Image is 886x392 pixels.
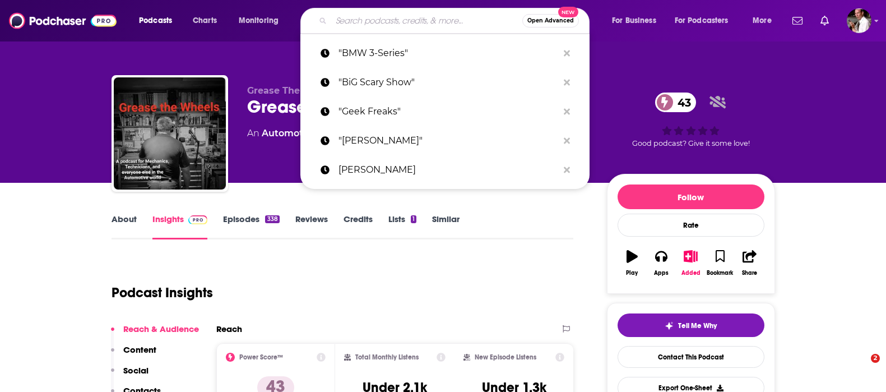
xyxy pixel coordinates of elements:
[239,353,283,361] h2: Power Score™
[678,321,717,330] span: Tell Me Why
[665,321,674,330] img: tell me why sparkle
[111,324,199,344] button: Reach & Audience
[216,324,242,334] h2: Reach
[604,12,670,30] button: open menu
[675,13,729,29] span: For Podcasters
[185,12,224,30] a: Charts
[338,39,558,68] p: "BMW 3-Series"
[411,215,416,223] div: 1
[681,270,701,276] div: Added
[123,324,199,334] p: Reach & Audience
[112,214,137,239] a: About
[607,85,775,155] div: 43Good podcast? Give it some love!
[558,7,578,17] span: New
[295,214,328,239] a: Reviews
[707,270,733,276] div: Bookmark
[247,85,338,96] span: Grease The Wheels
[735,243,764,283] button: Share
[848,354,875,381] iframe: Intercom live chat
[139,13,172,29] span: Podcasts
[223,214,279,239] a: Episodes338
[247,127,352,140] div: An podcast
[618,185,764,209] button: Follow
[131,12,187,30] button: open menu
[618,243,647,283] button: Play
[300,97,590,126] a: "Geek Freaks"
[300,39,590,68] a: "BMW 3-Series"
[655,93,697,112] a: 43
[788,11,807,30] a: Show notifications dropdown
[626,270,638,276] div: Play
[706,243,735,283] button: Bookmark
[231,12,293,30] button: open menu
[618,313,764,337] button: tell me why sparkleTell Me Why
[355,353,419,361] h2: Total Monthly Listens
[667,12,745,30] button: open menu
[111,365,149,386] button: Social
[816,11,833,30] a: Show notifications dropdown
[647,243,676,283] button: Apps
[300,68,590,97] a: "BiG Scary Show"
[111,344,156,365] button: Content
[123,344,156,355] p: Content
[432,214,460,239] a: Similar
[654,270,669,276] div: Apps
[300,126,590,155] a: "[PERSON_NAME]"
[123,365,149,376] p: Social
[871,354,880,363] span: 2
[262,128,317,139] a: Automotive
[239,13,279,29] span: Monitoring
[9,10,117,31] img: Podchaser - Follow, Share and Rate Podcasts
[527,18,574,24] span: Open Advanced
[338,155,558,185] p: Frank Lourence
[300,155,590,185] a: [PERSON_NAME]
[847,8,871,33] span: Logged in as Quarto
[632,139,750,147] span: Good podcast? Give it some love!
[666,93,697,112] span: 43
[475,353,536,361] h2: New Episode Listens
[344,214,373,239] a: Credits
[618,214,764,237] div: Rate
[265,215,279,223] div: 338
[753,13,772,29] span: More
[193,13,217,29] span: Charts
[847,8,871,33] img: User Profile
[331,12,522,30] input: Search podcasts, credits, & more...
[188,215,208,224] img: Podchaser Pro
[112,284,213,301] h1: Podcast Insights
[338,97,558,126] p: "Geek Freaks"
[114,77,226,190] img: Grease The Wheels Podcast
[388,214,416,239] a: Lists1
[522,14,579,27] button: Open AdvancedNew
[338,126,558,155] p: "Frank Lourence"
[742,270,757,276] div: Share
[676,243,705,283] button: Added
[612,13,656,29] span: For Business
[311,8,600,34] div: Search podcasts, credits, & more...
[338,68,558,97] p: "BiG Scary Show"
[745,12,786,30] button: open menu
[152,214,208,239] a: InsightsPodchaser Pro
[618,346,764,368] a: Contact This Podcast
[847,8,871,33] button: Show profile menu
